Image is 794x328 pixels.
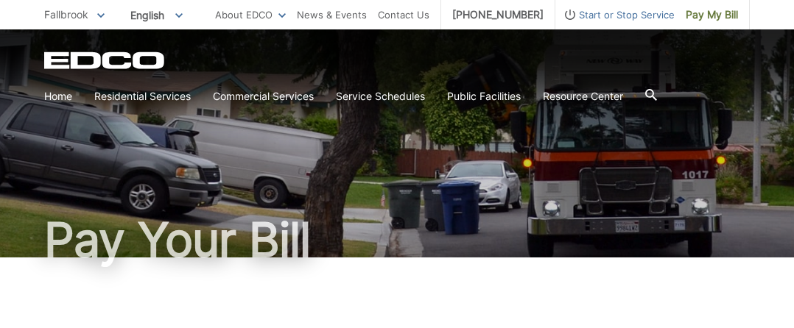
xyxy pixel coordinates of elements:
[297,7,367,23] a: News & Events
[119,3,194,27] span: English
[44,8,88,21] span: Fallbrook
[44,51,166,69] a: EDCD logo. Return to the homepage.
[543,88,623,104] a: Resource Center
[213,88,314,104] a: Commercial Services
[44,216,750,263] h1: Pay Your Bill
[215,7,286,23] a: About EDCO
[44,88,72,104] a: Home
[336,88,425,104] a: Service Schedules
[94,88,191,104] a: Residential Services
[378,7,429,23] a: Contact Us
[686,7,738,23] span: Pay My Bill
[447,88,521,104] a: Public Facilities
